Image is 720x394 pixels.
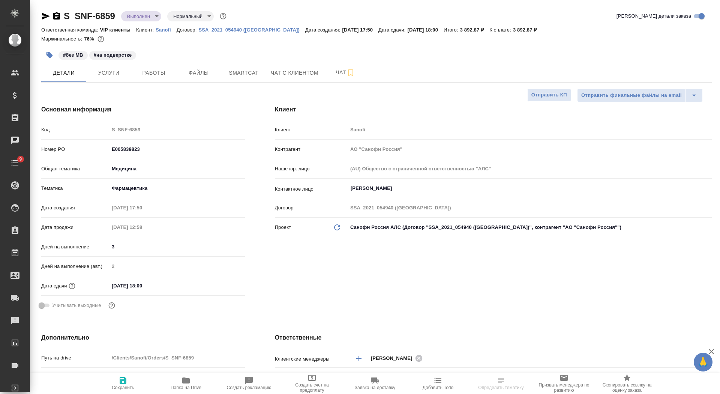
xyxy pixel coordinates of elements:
input: ✎ Введи что-нибудь [109,372,245,383]
button: Скопировать ссылку на оценку заказа [595,373,658,394]
input: Пустое поле [109,261,245,272]
h4: Клиент [275,105,712,114]
input: Пустое поле [348,202,712,213]
div: Санофи Россия АЛС (Договор "SSA_2021_054940 ([GEOGRAPHIC_DATA])", контрагент "АО "Санофи Россия"") [348,221,712,234]
p: Клиентские менеджеры [275,355,348,363]
button: Доп статусы указывают на важность/срочность заказа [218,11,228,21]
button: Сохранить [91,373,154,394]
span: Услуги [91,68,127,78]
p: Клиент: [136,27,156,33]
p: Sanofi [156,27,177,33]
button: 🙏 [694,353,712,371]
p: 3 892,87 ₽ [513,27,543,33]
button: 774.36 RUB; [96,34,106,44]
span: Чат с клиентом [271,68,318,78]
input: Пустое поле [348,144,712,155]
div: split button [577,89,703,102]
a: SSA_2021_054940 ([GEOGRAPHIC_DATA]) [198,26,305,33]
button: Создать рекламацию [217,373,280,394]
p: К оплате: [489,27,513,33]
p: Клиент [275,126,348,134]
p: Дата сдачи [41,282,67,290]
p: [DATE] 17:50 [342,27,378,33]
span: Создать рекламацию [227,385,271,390]
input: Пустое поле [109,352,245,363]
p: Наше юр. лицо [275,165,348,173]
button: Скопировать ссылку [52,12,61,21]
input: Пустое поле [109,202,175,213]
button: Папка на Drive [154,373,217,394]
span: на подверстке [88,51,137,58]
p: Путь на drive [41,354,109,362]
button: Добавить тэг [41,47,58,63]
span: Детали [46,68,82,78]
span: без МВ [58,51,88,58]
div: [PERSON_NAME] [371,353,425,363]
p: Маржинальность: [41,36,84,42]
p: Дней на выполнение [41,243,109,251]
input: ✎ Введи что-нибудь [109,241,245,252]
p: Ответственная команда: [41,27,100,33]
div: Выполнен [121,11,161,21]
span: Заявка на доставку [355,385,395,390]
input: Пустое поле [109,222,175,233]
button: Создать счет на предоплату [280,373,343,394]
p: Проект [275,224,291,231]
p: Контактное лицо [275,185,348,193]
p: Итого: [444,27,460,33]
input: Пустое поле [348,124,712,135]
span: Добавить Todo [423,385,453,390]
input: ✎ Введи что-нибудь [109,144,245,155]
span: 9 [15,155,26,163]
p: Договор [275,204,348,212]
button: Скопировать ссылку для ЯМессенджера [41,12,50,21]
a: Sanofi [156,26,177,33]
p: VIP клиенты [100,27,136,33]
span: Сохранить [112,385,134,390]
p: Контрагент [275,146,348,153]
button: Выбери, если сб и вс нужно считать рабочими днями для выполнения заказа. [107,301,117,310]
p: SSA_2021_054940 ([GEOGRAPHIC_DATA]) [198,27,305,33]
span: Чат [327,68,363,77]
p: Дата продажи [41,224,109,231]
div: VIP клиенты [348,371,712,384]
button: Отправить финальные файлы на email [577,89,686,102]
p: Дата создания: [305,27,342,33]
p: Код [41,126,109,134]
button: Отправить КП [527,89,571,102]
p: Дата создания [41,204,109,212]
p: #на подверстке [94,51,132,59]
span: Создать счет на предоплату [285,382,339,393]
button: Выполнен [125,13,152,20]
input: ✎ Введи что-нибудь [109,280,175,291]
span: [PERSON_NAME] детали заказа [616,12,691,20]
button: Добавить Todo [406,373,469,394]
span: Папка на Drive [171,385,201,390]
input: Пустое поле [348,163,712,174]
button: Заявка на доставку [343,373,406,394]
span: Призвать менеджера по развитию [537,382,591,393]
p: #без МВ [63,51,83,59]
p: Общая тематика [41,165,109,173]
button: Open [708,188,709,189]
span: 🙏 [697,354,709,370]
button: Определить тематику [469,373,532,394]
p: Тематика [41,185,109,192]
h4: Ответственные [275,333,712,342]
svg: Подписаться [346,68,355,77]
button: Если добавить услуги и заполнить их объемом, то дата рассчитается автоматически [67,281,77,291]
button: Призвать менеджера по развитию [532,373,595,394]
span: Файлы [181,68,217,78]
div: Фармацевтика [109,182,245,195]
p: Дата сдачи: [378,27,407,33]
span: Скопировать ссылку на оценку заказа [600,382,654,393]
span: Smartcat [226,68,262,78]
p: 3 892,87 ₽ [460,27,490,33]
p: Дней на выполнение (авт.) [41,263,109,270]
p: [DATE] 18:00 [407,27,444,33]
span: Отправить КП [531,91,567,99]
button: Нормальный [171,13,205,20]
span: [PERSON_NAME] [371,355,417,362]
button: Добавить менеджера [350,349,368,367]
span: Определить тематику [478,385,523,390]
